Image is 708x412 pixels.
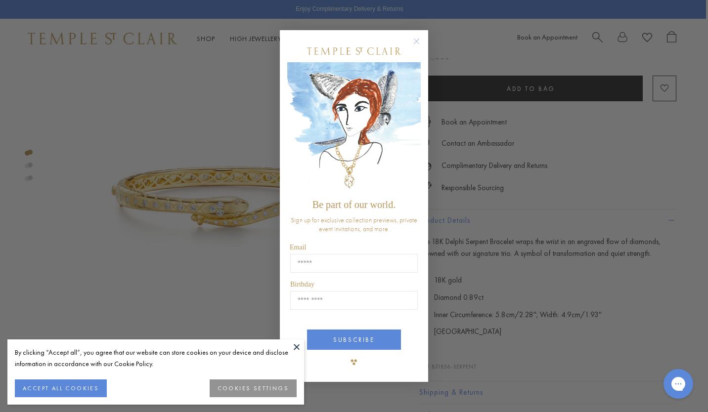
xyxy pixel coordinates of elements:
img: c4a9eb12-d91a-4d4a-8ee0-386386f4f338.jpeg [287,62,421,194]
button: ACCEPT ALL COOKIES [15,379,107,397]
iframe: Gorgias live chat messenger [659,366,698,402]
button: COOKIES SETTINGS [210,379,297,397]
div: By clicking “Accept all”, you agree that our website can store cookies on your device and disclos... [15,347,297,370]
button: Close dialog [415,40,428,52]
span: Be part of our world. [312,199,396,210]
span: Email [290,244,306,251]
span: Sign up for exclusive collection previews, private event invitations, and more. [291,215,417,233]
img: Temple St. Clair [307,47,401,55]
button: SUBSCRIBE [307,330,401,350]
span: Birthday [290,281,314,288]
input: Email [290,254,418,273]
img: TSC [344,352,364,372]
